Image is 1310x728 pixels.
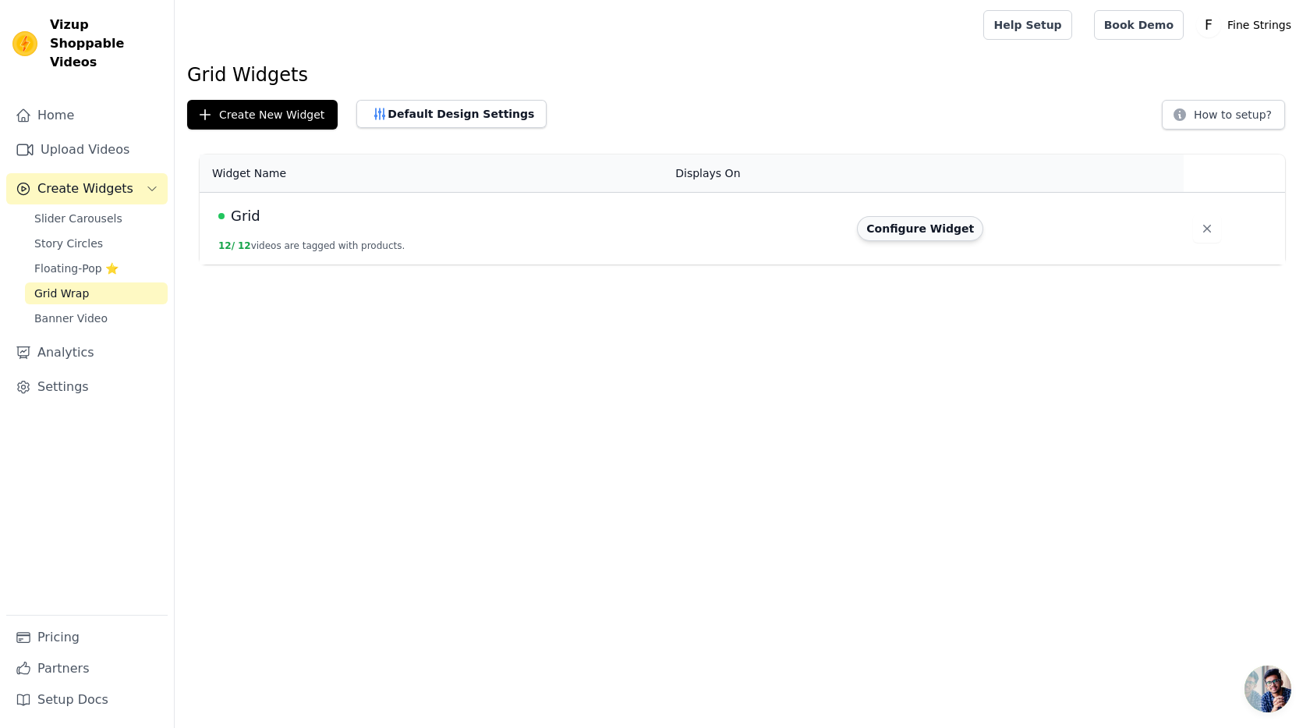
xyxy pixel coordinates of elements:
[1205,17,1213,33] text: F
[1244,666,1291,712] div: Open chat
[25,282,168,304] a: Grid Wrap
[218,240,405,252] button: 12/ 12videos are tagged with products.
[6,173,168,204] button: Create Widgets
[6,337,168,368] a: Analytics
[12,31,37,56] img: Vizup
[356,100,547,128] button: Default Design Settings
[1193,215,1221,243] button: Delete widget
[34,286,89,301] span: Grid Wrap
[25,208,168,229] a: Slider Carousels
[25,233,168,254] a: Story Circles
[666,154,848,193] th: Displays On
[6,622,168,653] a: Pricing
[187,62,1298,87] h1: Grid Widgets
[34,311,108,326] span: Banner Video
[34,261,119,276] span: Floating-Pop ⭐
[218,240,235,251] span: 12 /
[25,257,168,279] a: Floating-Pop ⭐
[1221,11,1298,39] p: Fine Strings
[1094,10,1184,40] a: Book Demo
[1196,11,1298,39] button: F Fine Strings
[857,216,983,241] button: Configure Widget
[6,371,168,403] a: Settings
[37,179,133,198] span: Create Widgets
[1162,111,1285,126] a: How to setup?
[218,213,225,219] span: Live Published
[25,307,168,329] a: Banner Video
[1162,100,1285,130] button: How to setup?
[6,684,168,716] a: Setup Docs
[34,211,122,226] span: Slider Carousels
[6,100,168,131] a: Home
[6,653,168,684] a: Partners
[231,205,260,227] span: Grid
[187,100,338,130] button: Create New Widget
[238,240,251,251] span: 12
[34,236,103,251] span: Story Circles
[6,134,168,165] a: Upload Videos
[50,16,161,72] span: Vizup Shoppable Videos
[200,154,666,193] th: Widget Name
[983,10,1071,40] a: Help Setup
